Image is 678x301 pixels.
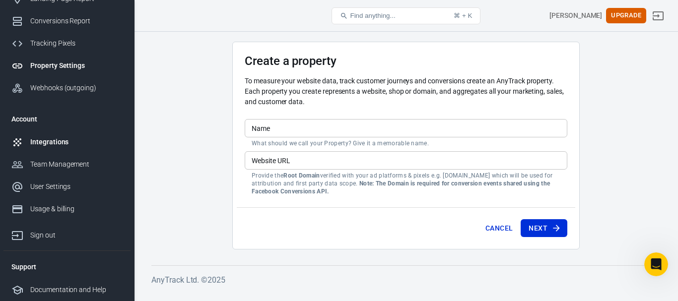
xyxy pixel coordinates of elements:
[30,83,123,93] div: Webhooks (outgoing)
[3,176,131,198] a: User Settings
[245,54,567,68] h3: Create a property
[3,131,131,153] a: Integrations
[252,139,560,147] p: What should we call your Property? Give it a memorable name.
[30,16,123,26] div: Conversions Report
[350,12,395,19] span: Find anything...
[646,4,670,28] a: Sign out
[252,172,560,195] p: Provide the verified with your ad platforms & pixels e.g. [DOMAIN_NAME] which will be used for at...
[30,204,123,214] div: Usage & billing
[245,119,567,137] input: Your Website Name
[481,219,517,238] button: Cancel
[30,285,123,295] div: Documentation and Help
[3,32,131,55] a: Tracking Pixels
[245,151,567,170] input: example.com
[3,107,131,131] li: Account
[3,220,131,246] a: Sign out
[644,252,668,276] iframe: Intercom live chat
[454,12,472,19] div: ⌘ + K
[30,159,123,170] div: Team Management
[30,230,123,241] div: Sign out
[3,55,131,77] a: Property Settings
[283,172,320,179] strong: Root Domain
[3,10,131,32] a: Conversions Report
[30,38,123,49] div: Tracking Pixels
[3,153,131,176] a: Team Management
[332,7,480,24] button: Find anything...⌘ + K
[3,77,131,99] a: Webhooks (outgoing)
[521,219,567,238] button: Next
[3,198,131,220] a: Usage & billing
[606,8,646,23] button: Upgrade
[3,255,131,279] li: Support
[245,76,567,107] p: To measure your website data, track customer journeys and conversions create an AnyTrack property...
[30,181,123,192] div: User Settings
[30,137,123,147] div: Integrations
[151,274,661,286] h6: AnyTrack Ltd. © 2025
[252,180,550,195] strong: Note: The Domain is required for conversion events shared using the Facebook Conversions API.
[30,60,123,71] div: Property Settings
[549,10,602,21] div: Account id: G929ElRb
